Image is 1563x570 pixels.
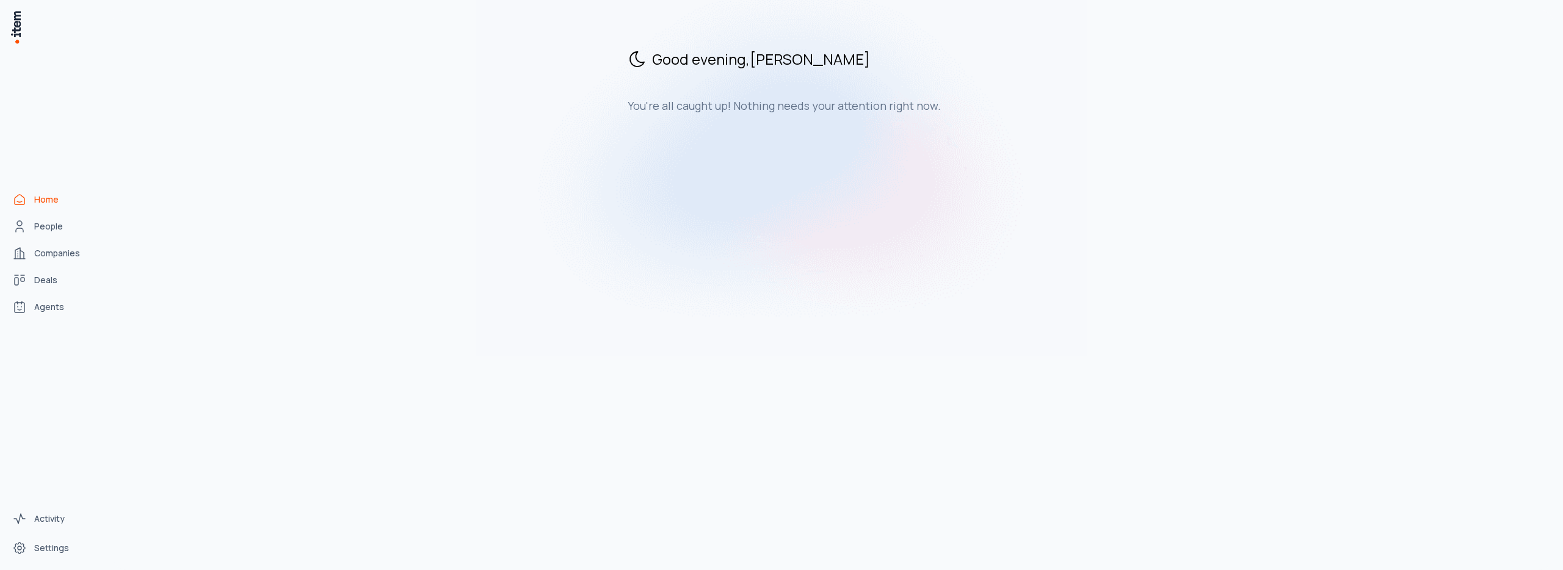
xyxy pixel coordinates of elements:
a: Settings [7,536,100,560]
span: Deals [34,274,57,286]
a: Companies [7,241,100,265]
h3: You're all caught up! Nothing needs your attention right now. [628,98,1038,113]
span: People [34,220,63,233]
span: Home [34,193,59,206]
span: Companies [34,247,80,259]
span: Activity [34,513,65,525]
a: Agents [7,295,100,319]
a: Deals [7,268,100,292]
a: Home [7,187,100,212]
a: People [7,214,100,239]
a: Activity [7,507,100,531]
span: Agents [34,301,64,313]
span: Settings [34,542,69,554]
h2: Good evening , [PERSON_NAME] [628,49,1038,69]
img: Item Brain Logo [10,10,22,45]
